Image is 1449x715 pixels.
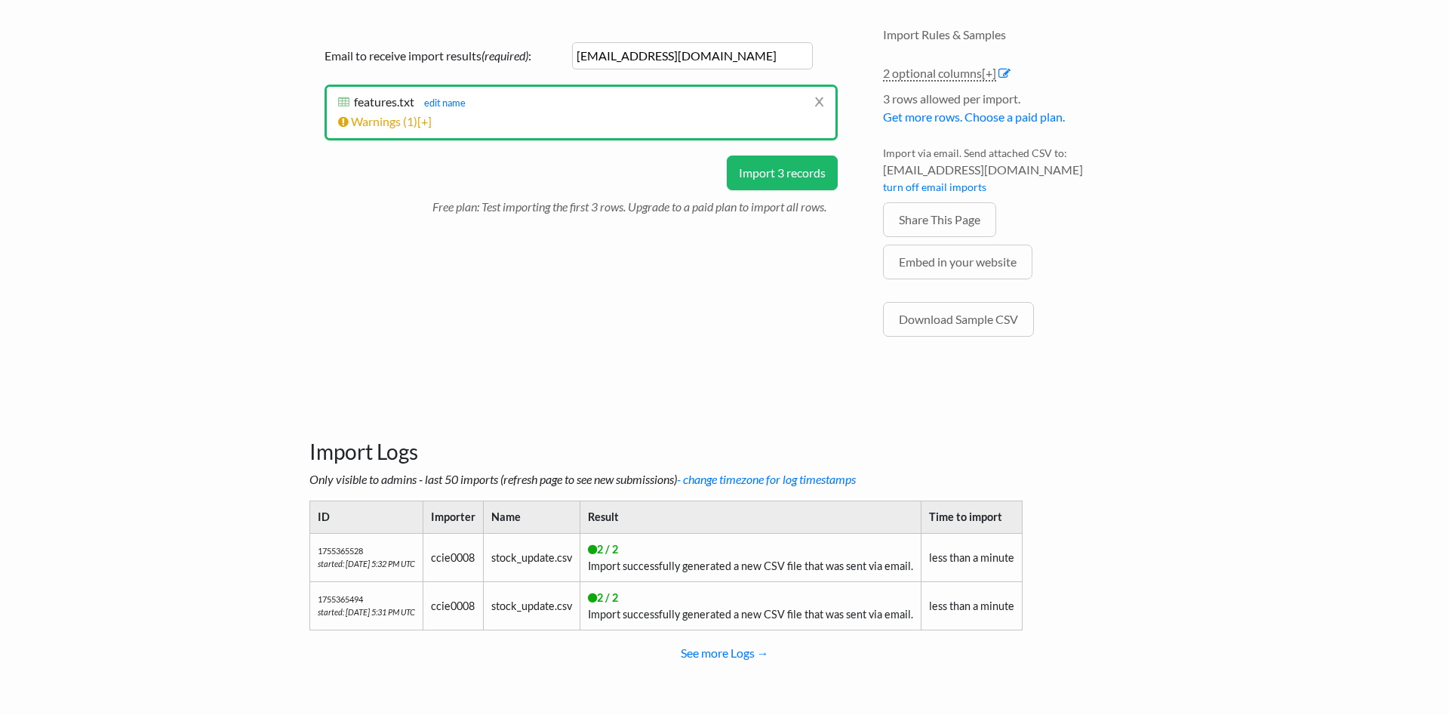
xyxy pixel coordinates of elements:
[484,501,580,534] th: Name
[883,109,1065,124] a: Get more rows. Choose a paid plan.
[417,114,432,128] span: [+]
[338,114,432,128] a: Warnings (1)[+]
[432,190,838,216] p: Free plan: Test importing the first 3 rows. Upgrade to a paid plan to import all rows.
[481,48,528,63] i: (required)
[883,90,1140,134] li: 3 rows allowed per import.
[580,501,921,534] th: Result
[572,42,814,69] input: example@gmail.com
[727,156,838,190] button: Import 3 records
[580,582,921,630] td: Import successfully generated a new CSV file that was sent via email.
[883,302,1034,337] a: Download Sample CSV
[484,533,580,581] td: stock_update.csv
[883,161,1140,179] span: [EMAIL_ADDRESS][DOMAIN_NAME]
[325,47,566,65] label: Email to receive import results :
[423,533,484,581] td: ccie0008
[309,402,1140,465] h3: Import Logs
[677,472,856,486] a: - change timezone for log timestamps
[423,501,484,534] th: Importer
[982,66,996,80] span: [+]
[310,501,423,534] th: ID
[407,114,414,128] span: 1
[814,87,824,116] a: x
[921,533,1023,581] td: less than a minute
[423,582,484,630] td: ccie0008
[588,591,618,604] span: 2 / 2
[484,582,580,630] td: stock_update.csv
[310,533,423,581] td: 1755365528
[1374,639,1431,697] iframe: Drift Widget Chat Controller
[309,638,1140,668] a: See more Logs →
[417,97,466,109] a: edit name
[883,202,996,237] a: Share This Page
[883,180,986,193] a: turn off email imports
[318,559,415,569] i: started: [DATE] 5:32 PM UTC
[354,94,414,109] span: features.txt
[883,245,1032,279] a: Embed in your website
[318,607,415,617] i: started: [DATE] 5:31 PM UTC
[921,582,1023,630] td: less than a minute
[883,27,1140,42] h4: Import Rules & Samples
[309,472,856,486] i: Only visible to admins - last 50 imports (refresh page to see new submissions)
[883,66,996,82] a: 2 optional columns[+]
[580,533,921,581] td: Import successfully generated a new CSV file that was sent via email.
[921,501,1023,534] th: Time to import
[883,145,1140,202] li: Import via email. Send attached CSV to:
[588,543,618,556] span: 2 / 2
[310,582,423,630] td: 1755365494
